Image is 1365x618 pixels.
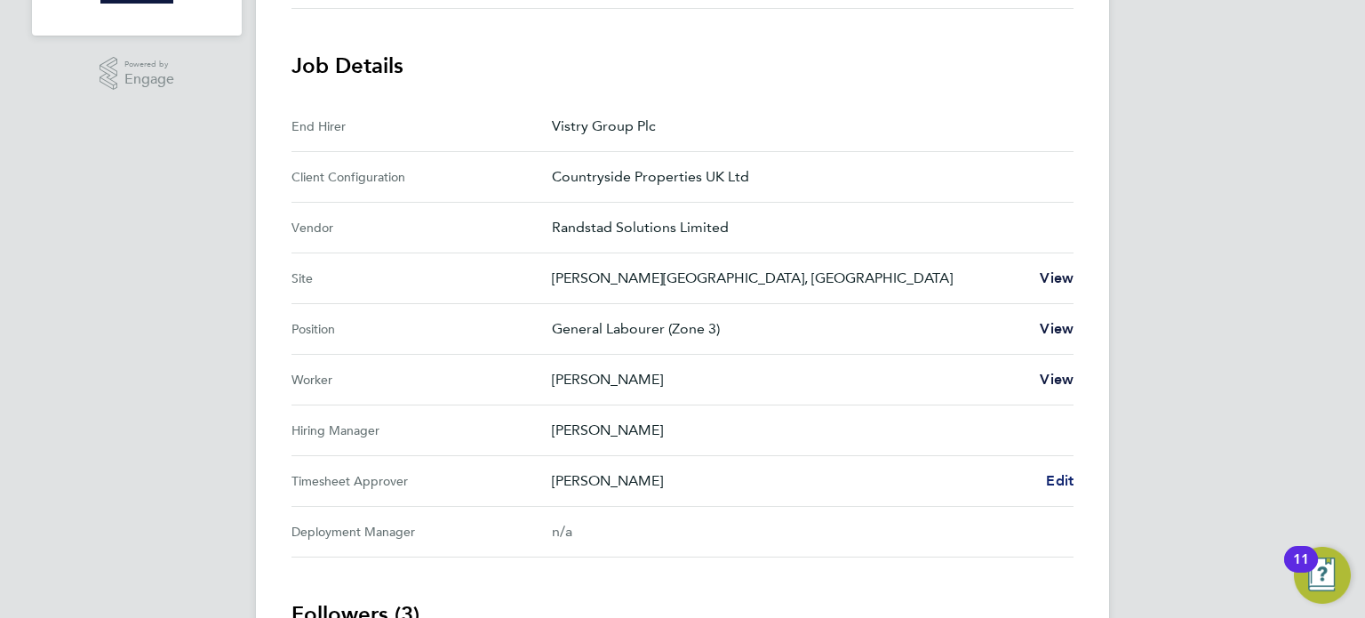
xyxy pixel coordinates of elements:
div: Deployment Manager [291,521,552,542]
p: Randstad Solutions Limited [552,217,1059,238]
span: View [1040,371,1074,388]
div: Client Configuration [291,166,552,188]
p: Countryside Properties UK Ltd [552,166,1059,188]
h3: Job Details [291,52,1074,80]
div: Site [291,268,552,289]
span: Edit [1046,472,1074,489]
div: 11 [1293,559,1309,582]
div: End Hirer [291,116,552,137]
a: Powered byEngage [100,57,175,91]
p: [PERSON_NAME] [552,470,1032,492]
p: Vistry Group Plc [552,116,1059,137]
a: View [1040,318,1074,340]
span: View [1040,320,1074,337]
div: Hiring Manager [291,420,552,441]
a: Edit [1046,470,1074,492]
a: View [1040,369,1074,390]
div: n/a [552,521,1045,542]
p: [PERSON_NAME] [552,420,1059,441]
div: Worker [291,369,552,390]
div: Position [291,318,552,340]
span: Engage [124,72,174,87]
button: Open Resource Center, 11 new notifications [1294,547,1351,604]
p: General Labourer (Zone 3) [552,318,1026,340]
span: Powered by [124,57,174,72]
span: View [1040,269,1074,286]
div: Vendor [291,217,552,238]
a: View [1040,268,1074,289]
p: [PERSON_NAME] [552,369,1026,390]
p: [PERSON_NAME][GEOGRAPHIC_DATA], [GEOGRAPHIC_DATA] [552,268,1026,289]
div: Timesheet Approver [291,470,552,492]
